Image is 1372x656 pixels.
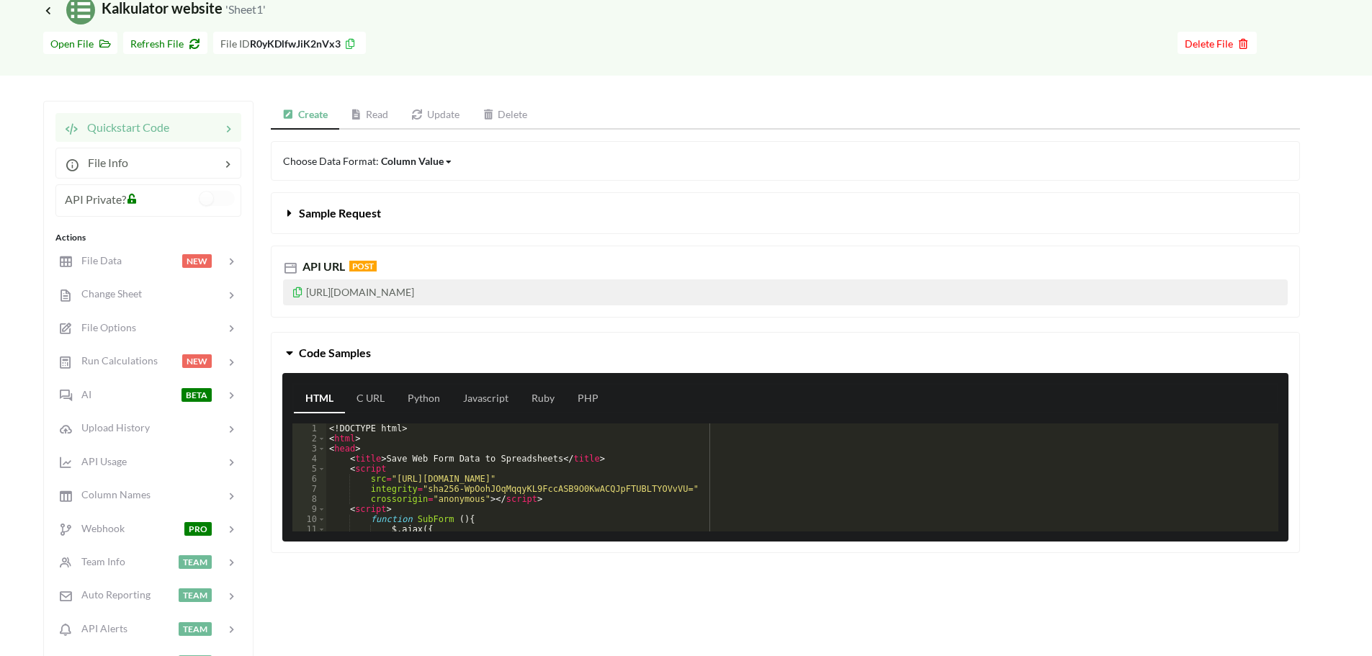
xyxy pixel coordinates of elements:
span: TEAM [179,555,212,569]
div: 4 [292,454,326,464]
span: BETA [181,388,212,402]
span: Sample Request [299,206,381,220]
span: Column Names [73,488,151,500]
button: Sample Request [272,193,1299,233]
button: Code Samples [272,333,1299,373]
span: File Data [73,254,122,266]
div: Column Value [381,153,444,169]
span: Refresh File [130,37,200,50]
a: Update [400,101,471,130]
a: Javascript [452,385,520,413]
button: Open File [43,32,117,54]
span: Upload History [73,421,150,433]
span: Run Calculations [73,354,158,367]
div: 8 [292,494,326,504]
span: File ID [220,37,250,50]
b: R0yKDlfwJiK2nVx3 [250,37,341,50]
span: File Info [79,156,128,169]
a: Delete [471,101,539,130]
a: Ruby [520,385,566,413]
div: 10 [292,514,326,524]
span: NEW [182,354,212,368]
div: 1 [292,423,326,433]
span: API Alerts [73,622,127,634]
span: Code Samples [299,346,371,359]
span: TEAM [179,622,212,636]
a: Create [271,101,339,130]
span: API Private? [65,192,126,206]
a: C URL [345,385,396,413]
span: AI [73,388,91,400]
a: Read [339,101,400,130]
a: HTML [294,385,345,413]
div: 9 [292,504,326,514]
div: 2 [292,433,326,444]
button: Delete File [1178,32,1257,54]
span: Webhook [73,522,125,534]
div: 7 [292,484,326,494]
span: Quickstart Code [79,120,169,134]
div: 11 [292,524,326,534]
span: POST [349,261,377,271]
div: 3 [292,444,326,454]
div: 6 [292,474,326,484]
p: [URL][DOMAIN_NAME] [283,279,1288,305]
button: Refresh File [123,32,207,54]
a: PHP [566,385,610,413]
small: 'Sheet1' [225,2,266,16]
span: File Options [73,321,136,333]
span: API URL [300,259,345,273]
span: Delete File [1185,37,1250,50]
span: API Usage [73,455,127,467]
span: TEAM [179,588,212,602]
span: Team Info [73,555,125,567]
a: Python [396,385,452,413]
span: Open File [50,37,110,50]
span: Auto Reporting [73,588,151,601]
div: Actions [55,231,241,244]
span: Change Sheet [73,287,142,300]
span: Choose Data Format: [283,155,453,167]
span: PRO [184,522,212,536]
span: NEW [182,254,212,268]
div: 5 [292,464,326,474]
